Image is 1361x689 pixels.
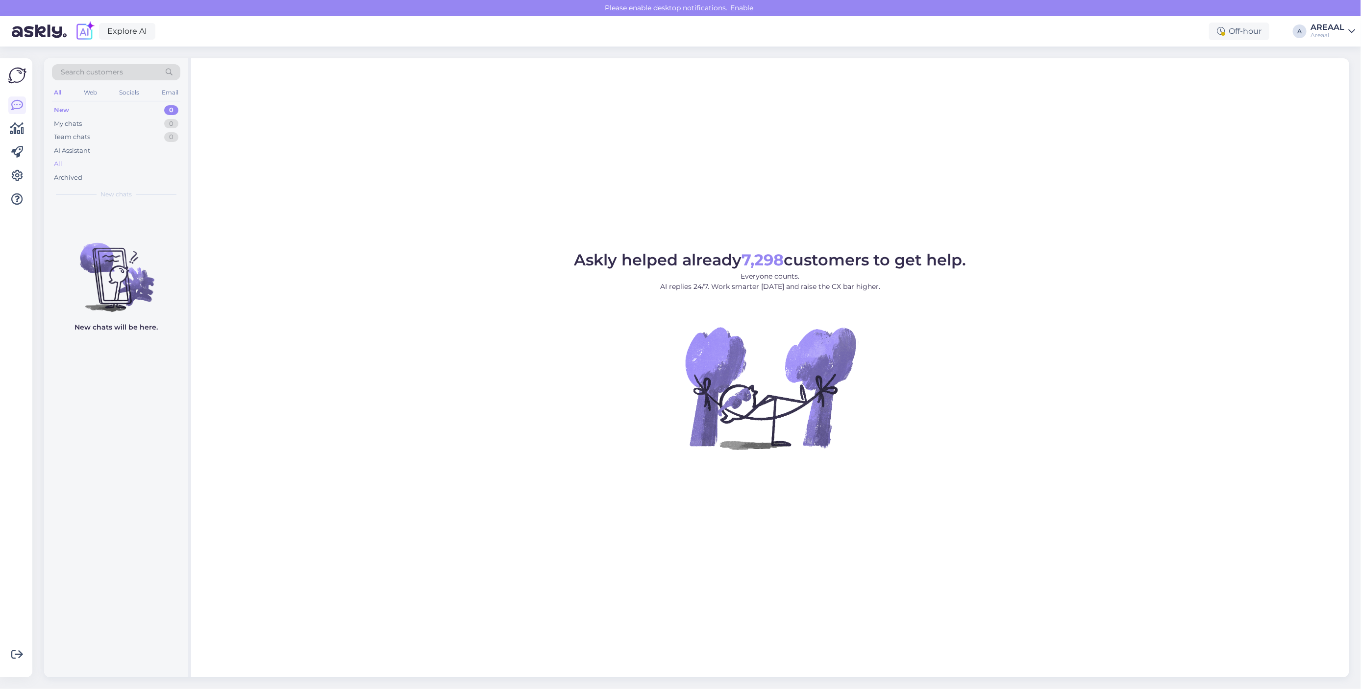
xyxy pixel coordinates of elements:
div: A [1293,24,1307,38]
div: AI Assistant [54,146,90,156]
div: My chats [54,119,82,129]
div: Email [160,86,180,99]
div: All [54,159,62,169]
a: AREAALAreaal [1311,24,1355,39]
b: 7,298 [742,250,784,269]
div: Socials [117,86,141,99]
span: Enable [727,3,756,12]
p: New chats will be here. [74,322,158,333]
div: 0 [164,132,178,142]
span: Askly helped already customers to get help. [574,250,966,269]
div: Team chats [54,132,90,142]
div: Archived [54,173,82,183]
div: Areaal [1311,31,1344,39]
img: No Chat active [682,300,859,476]
div: All [52,86,63,99]
img: explore-ai [74,21,95,42]
div: 0 [164,105,178,115]
div: 0 [164,119,178,129]
div: Off-hour [1209,23,1269,40]
a: Explore AI [99,23,155,40]
p: Everyone counts. AI replies 24/7. Work smarter [DATE] and raise the CX bar higher. [574,271,966,292]
div: AREAAL [1311,24,1344,31]
div: New [54,105,69,115]
div: Web [82,86,99,99]
span: Search customers [61,67,123,77]
img: Askly Logo [8,66,26,85]
img: No chats [44,225,188,313]
span: New chats [100,190,132,199]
